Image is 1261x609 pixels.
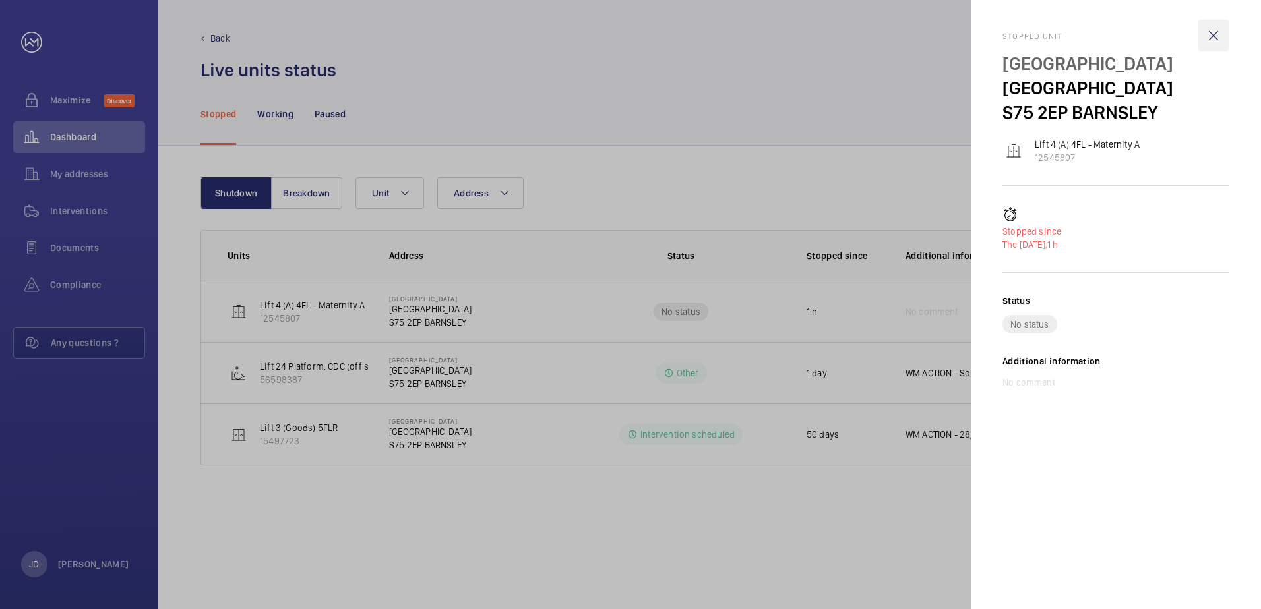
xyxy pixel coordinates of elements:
[1002,100,1229,125] p: S75 2EP BARNSLEY
[1002,238,1229,251] p: 1 h
[1002,51,1229,76] p: [GEOGRAPHIC_DATA]
[1035,138,1140,151] p: Lift 4 (A) 4FL - Maternity A
[1006,143,1022,159] img: elevator.svg
[1002,76,1229,100] p: [GEOGRAPHIC_DATA]
[1002,239,1047,250] span: The [DATE],
[1002,32,1229,41] h2: Stopped unit
[1002,377,1055,388] span: No comment
[1035,151,1140,164] p: 12545807
[1002,355,1229,368] h2: Additional information
[1002,225,1229,238] p: Stopped since
[1010,318,1049,331] p: No status
[1002,294,1030,307] h2: Status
